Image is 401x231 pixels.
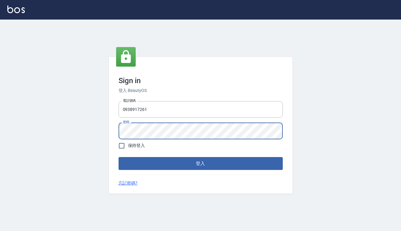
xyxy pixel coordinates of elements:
label: 電話號碼 [123,98,136,103]
label: 密碼 [123,120,129,124]
img: Logo [7,5,25,13]
span: 保持登入 [128,142,145,149]
h3: Sign in [119,76,283,85]
a: 忘記密碼? [119,180,138,186]
h6: 登入 BeautyOS [119,87,283,94]
button: 登入 [119,157,283,170]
